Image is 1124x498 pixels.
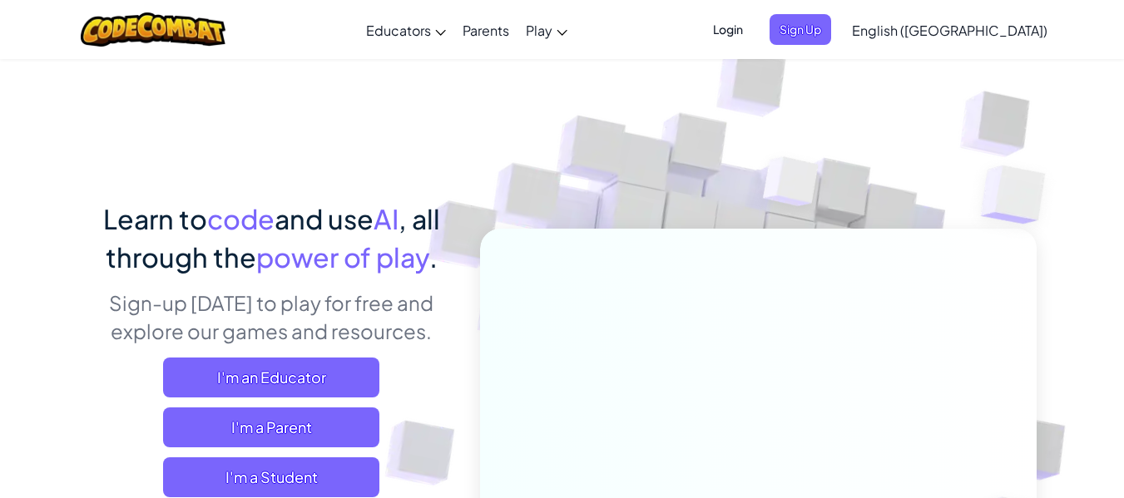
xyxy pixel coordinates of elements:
a: Parents [454,7,517,52]
span: . [429,240,438,274]
img: Overlap cubes [948,125,1092,265]
a: Play [517,7,576,52]
span: Play [526,22,552,39]
img: Overlap cubes [731,124,851,248]
button: Login [703,14,753,45]
a: English ([GEOGRAPHIC_DATA]) [844,7,1056,52]
img: CodeCombat logo [81,12,226,47]
a: I'm an Educator [163,357,379,397]
span: and use [275,202,374,235]
button: I'm a Student [163,457,379,497]
p: Sign-up [DATE] to play for free and explore our games and resources. [88,288,455,345]
span: Educators [366,22,431,39]
span: AI [374,202,399,235]
a: Educators [358,7,454,52]
span: code [207,202,275,235]
button: Sign Up [770,14,831,45]
a: I'm a Parent [163,407,379,447]
span: English ([GEOGRAPHIC_DATA]) [852,22,1047,39]
span: power of play [256,240,429,274]
span: Learn to [103,202,207,235]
